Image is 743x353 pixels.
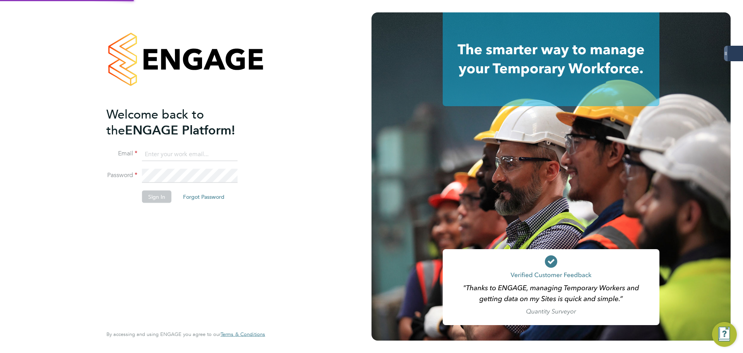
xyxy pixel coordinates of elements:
button: Forgot Password [177,191,231,203]
button: Engage Resource Center [712,322,737,347]
span: Welcome back to the [106,107,204,138]
label: Password [106,171,137,179]
label: Email [106,150,137,158]
span: By accessing and using ENGAGE you agree to our [106,331,265,338]
button: Sign In [142,191,171,203]
span: Terms & Conditions [221,331,265,338]
input: Enter your work email... [142,147,238,161]
h2: ENGAGE Platform! [106,106,257,138]
a: Terms & Conditions [221,331,265,338]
